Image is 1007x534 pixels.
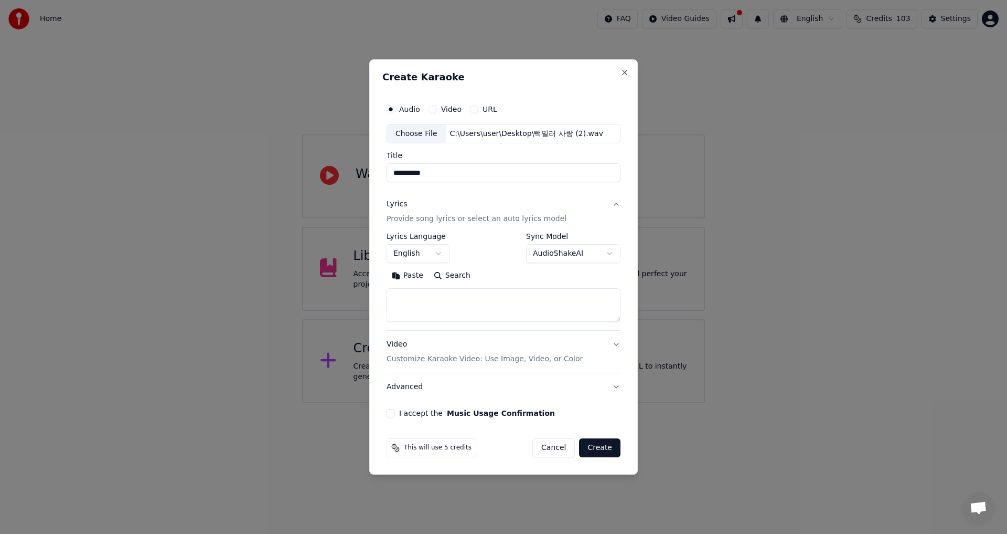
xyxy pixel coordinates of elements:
[387,200,407,210] div: Lyrics
[382,72,625,82] h2: Create Karaoke
[387,124,446,143] div: Choose File
[387,340,583,365] div: Video
[404,444,472,452] span: This will use 5 credits
[447,410,555,417] button: I accept the
[483,106,497,113] label: URL
[387,268,428,285] button: Paste
[387,214,566,225] p: Provide song lyrics or select an auto lyrics model
[399,106,420,113] label: Audio
[387,331,620,373] button: VideoCustomize Karaoke Video: Use Image, Video, or Color
[428,268,476,285] button: Search
[387,373,620,401] button: Advanced
[387,152,620,160] label: Title
[387,233,449,240] label: Lyrics Language
[399,410,555,417] label: I accept the
[526,233,620,240] label: Sync Model
[441,106,462,113] label: Video
[446,129,607,139] div: C:\Users\user\Desktop\빽밀러 사랑 (2).wav
[387,191,620,233] button: LyricsProvide song lyrics or select an auto lyrics model
[579,438,620,457] button: Create
[387,233,620,331] div: LyricsProvide song lyrics or select an auto lyrics model
[532,438,575,457] button: Cancel
[387,354,583,364] p: Customize Karaoke Video: Use Image, Video, or Color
